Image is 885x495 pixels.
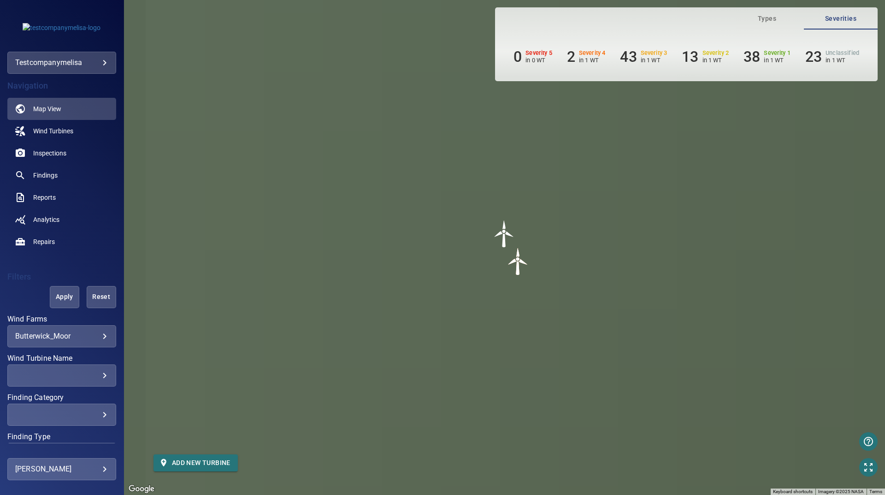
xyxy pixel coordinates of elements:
span: Reports [33,193,56,202]
span: Imagery ©2025 NASA [818,489,864,494]
button: Keyboard shortcuts [773,489,813,495]
a: Open this area in Google Maps (opens a new window) [126,483,157,495]
li: Severity Unclassified [805,48,859,66]
label: Finding Type [7,433,116,441]
h6: 0 [513,48,522,66]
a: windturbines noActive [7,120,116,142]
img: Google [126,483,157,495]
h6: Severity 1 [764,50,791,56]
span: Add new turbine [161,457,230,469]
a: map active [7,98,116,120]
span: Analytics [33,215,59,224]
p: in 1 WT [579,57,606,64]
li: Severity 3 [620,48,667,66]
gmp-advanced-marker: test1 [504,248,532,275]
li: Severity 5 [513,48,552,66]
div: testcompanymelisa [7,52,116,74]
h6: 2 [567,48,575,66]
div: Wind Farms [7,325,116,347]
h6: Unclassified [826,50,859,56]
p: in 1 WT [641,57,667,64]
h4: Navigation [7,81,116,90]
button: Reset [87,286,116,308]
h4: Filters [7,272,116,281]
p: in 1 WT [826,57,859,64]
button: Apply [50,286,79,308]
li: Severity 4 [567,48,606,66]
h6: Severity 2 [702,50,729,56]
div: [PERSON_NAME] [15,462,108,477]
p: in 1 WT [764,57,791,64]
div: Finding Category [7,404,116,426]
a: inspections noActive [7,142,116,164]
img: testcompanymelisa-logo [23,23,100,32]
span: Map View [33,104,61,113]
label: Finding Category [7,394,116,401]
img: windFarmIcon.svg [504,248,532,275]
span: Apply [61,291,68,303]
span: Severities [809,13,872,24]
div: Butterwick_Moor [15,332,108,340]
gmp-advanced-marker: Test1 [490,220,518,248]
span: Repairs [33,237,55,246]
a: analytics noActive [7,209,116,231]
div: Wind Turbine Name [7,364,116,387]
label: Wind Farms [7,316,116,323]
a: Terms (opens in new tab) [869,489,882,494]
span: Findings [33,171,58,180]
h6: 23 [805,48,822,66]
span: Types [736,13,798,24]
h6: 13 [682,48,698,66]
span: Inspections [33,149,66,158]
span: Wind Turbines [33,126,73,136]
li: Severity 1 [743,48,791,66]
h6: 43 [620,48,637,66]
a: repairs noActive [7,231,116,253]
label: Wind Turbine Name [7,355,116,362]
p: in 0 WT [525,57,552,64]
img: windFarmIcon.svg [490,220,518,248]
span: Reset [98,291,105,303]
a: findings noActive [7,164,116,186]
div: Finding Type [7,443,116,465]
h6: 38 [743,48,760,66]
h6: Severity 4 [579,50,606,56]
h6: Severity 3 [641,50,667,56]
div: testcompanymelisa [15,55,108,70]
a: reports noActive [7,186,116,209]
li: Severity 2 [682,48,729,66]
h6: Severity 5 [525,50,552,56]
p: in 1 WT [702,57,729,64]
button: Add new turbine [153,454,238,471]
